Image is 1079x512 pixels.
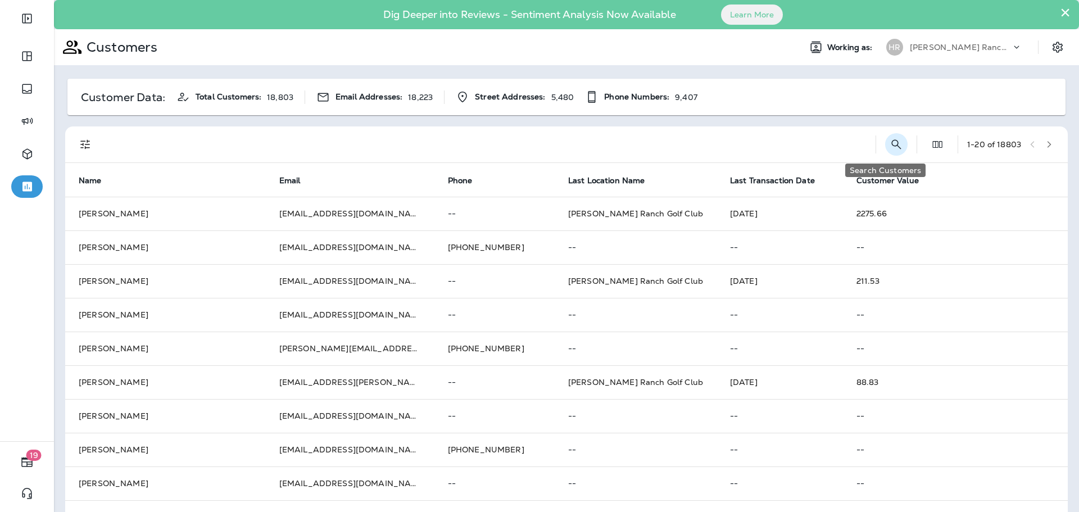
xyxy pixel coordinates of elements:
td: [DATE] [717,264,843,298]
p: 18,223 [408,93,433,102]
span: Customer Value [856,176,919,185]
td: [PERSON_NAME] [65,298,266,332]
td: [PHONE_NUMBER] [434,230,555,264]
td: 88.83 [843,365,1068,399]
div: HR [886,39,903,56]
span: Last Location Name [568,175,660,185]
button: Settings [1048,37,1068,57]
span: Name [79,176,102,185]
p: -- [568,344,703,353]
span: Total Customers: [196,92,261,102]
button: Expand Sidebar [11,7,43,30]
td: [PHONE_NUMBER] [434,332,555,365]
button: Filters [74,133,97,156]
p: -- [730,243,829,252]
p: 9,407 [675,93,697,102]
span: [PERSON_NAME] Ranch Golf Club [568,377,703,387]
td: [PERSON_NAME] [65,433,266,466]
button: 19 [11,451,43,473]
span: Email [279,175,315,185]
td: [EMAIL_ADDRESS][DOMAIN_NAME] [266,399,434,433]
p: -- [568,411,703,420]
button: Close [1060,3,1071,21]
td: 2275.66 [843,197,1068,230]
p: 5,480 [551,93,574,102]
span: Email Addresses: [336,92,402,102]
td: [EMAIL_ADDRESS][DOMAIN_NAME] [266,466,434,500]
p: -- [856,310,1054,319]
p: -- [568,310,703,319]
p: -- [448,378,541,387]
p: [PERSON_NAME] Ranch Golf Club [910,43,1011,52]
td: [PERSON_NAME] [65,466,266,500]
td: [PHONE_NUMBER] [434,433,555,466]
td: [PERSON_NAME] [65,332,266,365]
span: Working as: [827,43,875,52]
button: Edit Fields [926,133,949,156]
span: Phone Numbers: [604,92,669,102]
p: -- [448,209,541,218]
p: -- [448,479,541,488]
p: -- [856,479,1054,488]
div: 1 - 20 of 18803 [967,140,1021,149]
td: [PERSON_NAME] [65,399,266,433]
td: [DATE] [717,365,843,399]
p: 18,803 [267,93,293,102]
p: -- [856,445,1054,454]
span: Phone [448,175,487,185]
td: [PERSON_NAME] [65,197,266,230]
p: -- [856,344,1054,353]
p: -- [856,411,1054,420]
p: Dig Deeper into Reviews - Sentiment Analysis Now Available [351,13,709,16]
p: -- [856,243,1054,252]
span: Customer Value [856,175,933,185]
div: Search Customers [845,164,926,177]
span: Phone [448,176,473,185]
span: Email [279,176,301,185]
p: -- [730,445,829,454]
span: Last Transaction Date [730,176,815,185]
td: [DATE] [717,197,843,230]
td: [PERSON_NAME][EMAIL_ADDRESS][DOMAIN_NAME] [266,332,434,365]
button: Learn More [721,4,783,25]
td: [PERSON_NAME] [65,264,266,298]
td: [EMAIL_ADDRESS][DOMAIN_NAME] [266,197,434,230]
p: -- [730,344,829,353]
p: -- [568,243,703,252]
p: Customers [82,39,157,56]
p: -- [448,310,541,319]
p: Customer Data: [81,93,165,102]
span: 19 [26,450,42,461]
p: -- [730,310,829,319]
span: [PERSON_NAME] Ranch Golf Club [568,209,703,219]
td: [PERSON_NAME] [65,365,266,399]
td: [EMAIL_ADDRESS][DOMAIN_NAME] [266,298,434,332]
p: -- [730,479,829,488]
p: -- [730,411,829,420]
td: [EMAIL_ADDRESS][DOMAIN_NAME] [266,230,434,264]
p: -- [448,277,541,286]
span: Street Addresses: [475,92,545,102]
td: [EMAIL_ADDRESS][DOMAIN_NAME] [266,264,434,298]
p: -- [568,479,703,488]
button: Search Customers [885,133,908,156]
td: [EMAIL_ADDRESS][PERSON_NAME][DOMAIN_NAME] [266,365,434,399]
td: [PERSON_NAME] [65,230,266,264]
span: Last Location Name [568,176,645,185]
p: -- [568,445,703,454]
span: Last Transaction Date [730,175,829,185]
span: Name [79,175,116,185]
td: [EMAIL_ADDRESS][DOMAIN_NAME] [266,433,434,466]
span: [PERSON_NAME] Ranch Golf Club [568,276,703,286]
td: 211.53 [843,264,1068,298]
p: -- [448,411,541,420]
